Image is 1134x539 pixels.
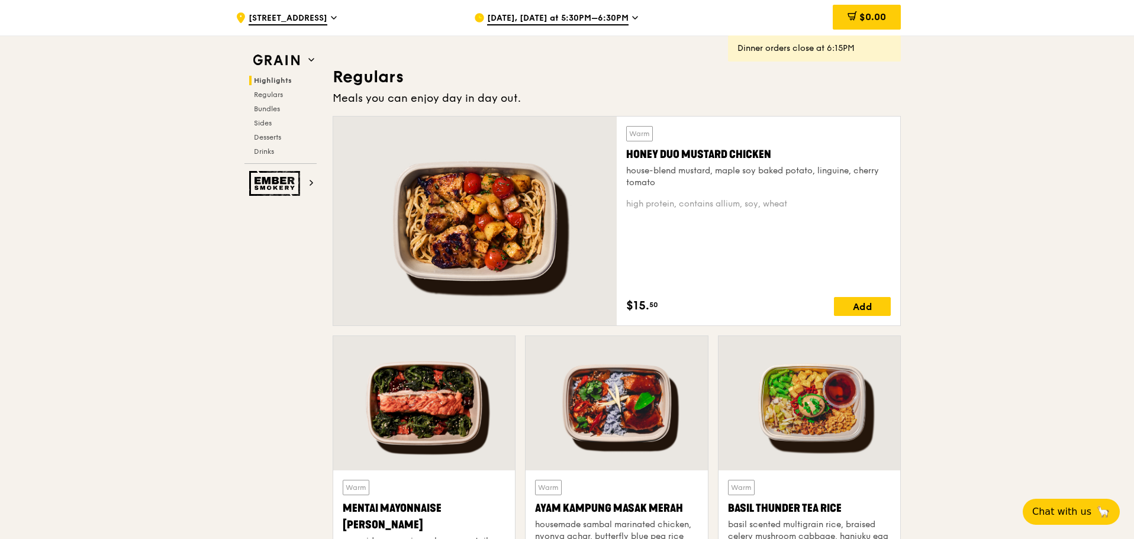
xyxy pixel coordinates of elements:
span: 🦙 [1096,505,1110,519]
img: Ember Smokery web logo [249,171,304,196]
div: Warm [626,126,653,141]
div: high protein, contains allium, soy, wheat [626,198,891,210]
h3: Regulars [333,66,901,88]
div: Warm [728,480,755,495]
div: Warm [535,480,562,495]
span: $15. [626,297,649,315]
div: Ayam Kampung Masak Merah [535,500,698,517]
div: Meals you can enjoy day in day out. [333,90,901,106]
span: Highlights [254,76,292,85]
div: house-blend mustard, maple soy baked potato, linguine, cherry tomato [626,165,891,189]
span: Sides [254,119,272,127]
div: Warm [343,480,369,495]
span: 50 [649,300,658,309]
div: Basil Thunder Tea Rice [728,500,891,517]
span: Bundles [254,105,280,113]
img: Grain web logo [249,50,304,71]
span: [DATE], [DATE] at 5:30PM–6:30PM [487,12,629,25]
div: Mentai Mayonnaise [PERSON_NAME] [343,500,505,533]
div: Honey Duo Mustard Chicken [626,146,891,163]
span: Drinks [254,147,274,156]
span: [STREET_ADDRESS] [249,12,327,25]
span: Chat with us [1032,505,1091,519]
span: Desserts [254,133,281,141]
span: $0.00 [859,11,886,22]
div: Add [834,297,891,316]
div: Dinner orders close at 6:15PM [737,43,891,54]
button: Chat with us🦙 [1023,499,1120,525]
span: Regulars [254,91,283,99]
